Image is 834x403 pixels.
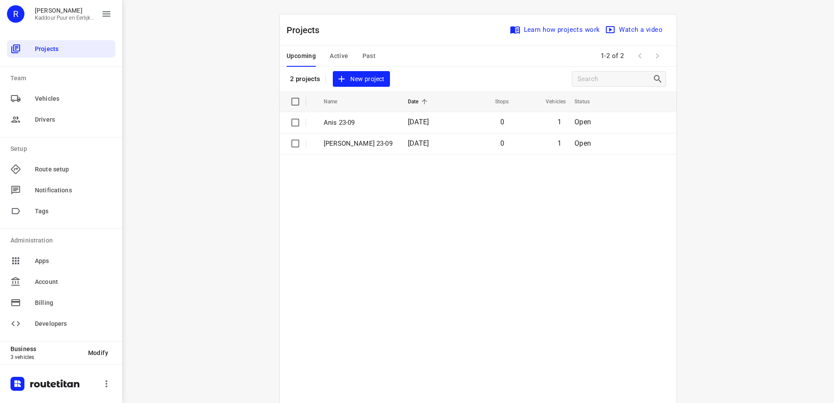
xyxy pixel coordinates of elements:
[574,96,601,107] span: Status
[574,118,591,126] span: Open
[324,139,395,149] p: [PERSON_NAME] 23-09
[35,94,112,103] span: Vehicles
[7,315,115,332] div: Developers
[649,47,666,65] span: Next Page
[557,118,561,126] span: 1
[7,273,115,290] div: Account
[35,319,112,328] span: Developers
[578,72,653,86] input: Search projects
[7,181,115,199] div: Notifications
[35,186,112,195] span: Notifications
[35,298,112,307] span: Billing
[290,75,320,83] p: 2 projects
[10,74,115,83] p: Team
[408,118,429,126] span: [DATE]
[35,207,112,216] span: Tags
[7,40,115,58] div: Projects
[653,74,666,84] div: Search
[7,252,115,270] div: Apps
[10,236,115,245] p: Administration
[408,96,430,107] span: Date
[362,51,376,61] span: Past
[557,139,561,147] span: 1
[7,294,115,311] div: Billing
[324,96,349,107] span: Name
[287,51,316,61] span: Upcoming
[500,139,504,147] span: 0
[35,256,112,266] span: Apps
[35,44,112,54] span: Projects
[7,111,115,128] div: Drivers
[597,47,628,65] span: 1-2 of 2
[35,165,112,174] span: Route setup
[10,354,81,360] p: 3 vehicles
[330,51,348,61] span: Active
[574,139,591,147] span: Open
[35,277,112,287] span: Account
[88,349,108,356] span: Modify
[7,202,115,220] div: Tags
[324,118,395,128] p: Anis 23-09
[287,24,327,37] p: Projects
[7,5,24,23] div: R
[10,144,115,154] p: Setup
[338,74,384,85] span: New project
[534,96,566,107] span: Vehicles
[7,161,115,178] div: Route setup
[10,345,81,352] p: Business
[35,15,94,21] p: Kaddour Puur en Eerlijk Vlees B.V.
[333,71,390,87] button: New project
[408,139,429,147] span: [DATE]
[35,7,94,14] p: Rachid Kaddour
[500,118,504,126] span: 0
[81,345,115,361] button: Modify
[35,115,112,124] span: Drivers
[7,90,115,107] div: Vehicles
[484,96,509,107] span: Stops
[631,47,649,65] span: Previous Page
